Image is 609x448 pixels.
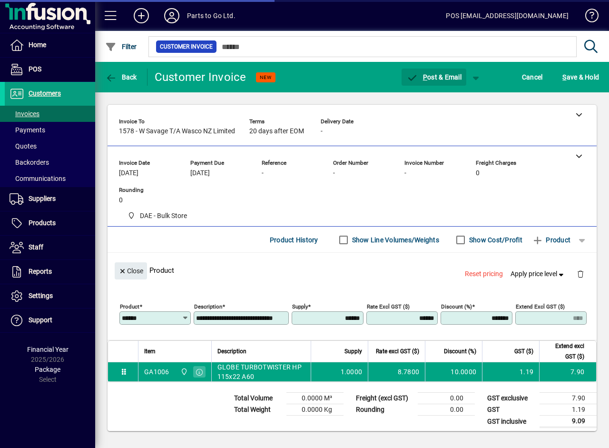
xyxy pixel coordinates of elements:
button: Filter [103,38,139,55]
span: - [404,169,406,177]
span: Supply [344,346,362,357]
td: 10.0000 [425,362,482,381]
label: Show Line Volumes/Weights [350,235,439,245]
span: DAE - Bulk Store [140,211,187,221]
span: POS [29,65,41,73]
td: Total Volume [229,393,286,404]
span: GLOBE TURBOTWISTER HP 115x22 A60 [217,362,305,381]
td: GST [482,404,540,416]
a: Invoices [5,106,95,122]
a: Settings [5,284,95,308]
span: 0 [119,197,123,204]
span: - [321,128,323,135]
button: Apply price level [507,266,570,283]
span: ave & Hold [562,70,599,85]
div: Parts to Go Ltd. [187,8,236,23]
a: Knowledge Base [578,2,597,33]
td: 0.0000 Kg [286,404,344,416]
app-page-header-button: Back [95,69,147,86]
td: 9.09 [540,416,597,428]
a: Home [5,33,95,57]
td: 0.0000 M³ [286,393,344,404]
span: Product [532,232,570,248]
mat-label: Product [120,303,139,310]
a: Products [5,211,95,235]
span: S [562,73,566,81]
mat-label: Description [194,303,222,310]
a: Payments [5,122,95,138]
span: DAE - Bulk Store [178,367,189,377]
span: Customer Invoice [160,42,213,51]
span: Staff [29,243,43,251]
div: 8.7800 [374,367,419,377]
span: Backorders [10,159,49,166]
span: Quotes [10,142,37,150]
td: 0.00 [418,393,475,404]
td: Freight (excl GST) [351,393,418,404]
div: Product [108,253,597,288]
button: Save & Hold [560,69,601,86]
span: Discount (%) [444,346,476,357]
span: Rate excl GST ($) [376,346,419,357]
span: Communications [10,175,66,182]
span: Settings [29,292,53,299]
span: Financial Year [27,346,69,353]
span: ost & Email [406,73,462,81]
a: Communications [5,170,95,187]
span: Product History [270,232,318,248]
span: Cancel [522,70,543,85]
span: Home [29,41,46,49]
a: Quotes [5,138,95,154]
span: Payments [10,126,45,134]
span: Rounding [119,187,176,193]
span: DAE - Bulk Store [124,210,191,222]
button: Cancel [520,69,545,86]
button: Back [103,69,139,86]
a: Support [5,309,95,332]
button: Delete [569,262,592,285]
span: Support [29,316,52,324]
span: P [423,73,427,81]
span: GST ($) [514,346,533,357]
span: Reset pricing [465,269,503,279]
span: Extend excl GST ($) [545,341,584,362]
button: Product [527,231,575,249]
span: - [333,169,335,177]
td: Rounding [351,404,418,416]
span: Invoices [10,110,39,118]
button: Reset pricing [461,266,507,283]
label: Show Cost/Profit [467,235,522,245]
mat-label: Discount (%) [441,303,472,310]
a: Backorders [5,154,95,170]
span: [DATE] [190,169,210,177]
div: GA1006 [144,367,169,377]
td: 1.19 [540,404,597,416]
a: Staff [5,236,95,259]
button: Product History [266,231,322,249]
span: Reports [29,268,52,275]
app-page-header-button: Delete [569,269,592,278]
span: Suppliers [29,195,56,202]
span: Back [105,73,137,81]
span: Item [144,346,156,357]
a: Suppliers [5,187,95,211]
button: Profile [157,7,187,24]
td: 0.00 [418,404,475,416]
span: Filter [105,43,137,50]
td: 7.90 [540,393,597,404]
span: Package [35,366,60,373]
span: 1578 - W Savage T/A Wasco NZ Limited [119,128,235,135]
span: Apply price level [511,269,566,279]
td: GST exclusive [482,393,540,404]
a: POS [5,58,95,81]
span: Products [29,219,56,227]
app-page-header-button: Close [112,266,149,275]
span: Customers [29,90,61,97]
span: 0 [476,169,480,177]
button: Post & Email [402,69,466,86]
a: Reports [5,260,95,284]
td: GST inclusive [482,416,540,428]
span: Close [118,263,143,279]
div: POS [EMAIL_ADDRESS][DOMAIN_NAME] [446,8,569,23]
td: 7.90 [539,362,596,381]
